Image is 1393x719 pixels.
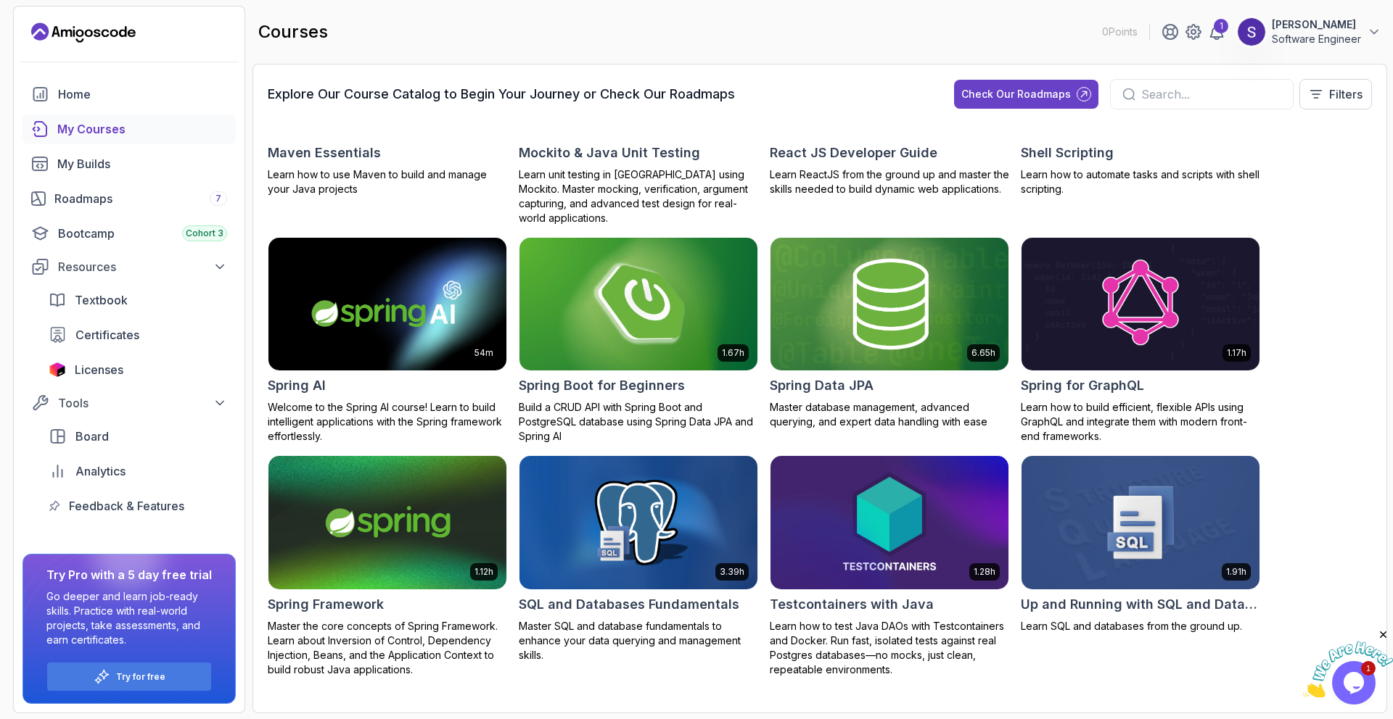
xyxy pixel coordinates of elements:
div: 1 [1214,19,1228,33]
a: roadmaps [22,184,236,213]
p: 1.12h [474,566,493,578]
button: user profile image[PERSON_NAME]Software Engineer [1237,17,1381,46]
img: Spring Boot for Beginners card [514,234,763,374]
h2: Shell Scripting [1021,143,1114,163]
span: Board [75,428,109,445]
a: Try for free [116,671,165,683]
span: Licenses [75,361,123,378]
h2: Spring Data JPA [770,375,874,396]
a: board [40,422,236,451]
p: [PERSON_NAME] [1272,17,1361,32]
a: Spring Boot for Beginners card1.67hSpring Boot for BeginnersBuild a CRUD API with Spring Boot and... [519,237,758,444]
a: analytics [40,457,236,486]
p: Learn SQL and databases from the ground up. [1021,619,1260,633]
a: home [22,80,236,109]
a: textbook [40,286,236,315]
input: Search... [1141,86,1281,103]
span: Analytics [75,462,126,480]
img: SQL and Databases Fundamentals card [519,456,757,589]
h2: Mockito & Java Unit Testing [519,143,700,163]
p: 1.17h [1227,347,1246,359]
div: Resources [58,258,227,275]
p: Master the core concepts of Spring Framework. Learn about Inversion of Control, Dependency Inject... [268,619,507,677]
a: Spring Framework card1.12hSpring FrameworkMaster the core concepts of Spring Framework. Learn abo... [268,455,507,677]
h2: Spring AI [268,375,326,396]
img: Spring for GraphQL card [1022,238,1260,371]
img: Spring Data JPA card [771,238,1008,371]
p: Welcome to the Spring AI course! Learn to build intelligent applications with the Spring framewor... [268,400,507,444]
h2: Spring Framework [268,594,384,615]
div: Bootcamp [58,225,227,242]
div: My Courses [57,120,227,138]
div: Roadmaps [54,190,227,207]
h2: Up and Running with SQL and Databases [1021,594,1260,615]
p: 1.67h [722,347,744,359]
span: Cohort 3 [186,228,223,239]
div: Tools [58,394,227,412]
p: Filters [1329,86,1363,103]
p: 54m [474,347,493,359]
img: Testcontainers with Java card [771,456,1008,589]
div: Home [58,86,227,103]
img: jetbrains icon [49,362,66,377]
p: Master SQL and database fundamentals to enhance your data querying and management skills. [519,619,758,662]
a: Landing page [31,21,136,44]
button: Resources [22,254,236,280]
a: certificates [40,320,236,349]
p: 1.91h [1226,566,1246,578]
h2: SQL and Databases Fundamentals [519,594,739,615]
a: courses [22,115,236,144]
a: licenses [40,355,236,384]
p: Software Engineer [1272,32,1361,46]
p: Learn ReactJS from the ground up and master the skills needed to build dynamic web applications. [770,167,1009,196]
a: SQL and Databases Fundamentals card3.39hSQL and Databases FundamentalsMaster SQL and database fun... [519,455,758,662]
a: Spring Data JPA card6.65hSpring Data JPAMaster database management, advanced querying, and expert... [770,237,1009,430]
button: Try for free [46,662,212,691]
p: Build a CRUD API with Spring Boot and PostgreSQL database using Spring Data JPA and Spring AI [519,400,758,444]
span: Certificates [75,326,139,344]
h3: Explore Our Course Catalog to Begin Your Journey or Check Our Roadmaps [268,84,735,104]
span: Feedback & Features [69,497,184,515]
a: Spring for GraphQL card1.17hSpring for GraphQLLearn how to build efficient, flexible APIs using G... [1021,237,1260,444]
p: Learn how to build efficient, flexible APIs using GraphQL and integrate them with modern front-en... [1021,400,1260,444]
a: builds [22,149,236,178]
img: Spring Framework card [268,456,506,589]
a: Up and Running with SQL and Databases card1.91hUp and Running with SQL and DatabasesLearn SQL and... [1021,455,1260,633]
span: 7 [215,193,221,204]
img: Spring AI card [268,238,506,371]
p: Learn unit testing in [GEOGRAPHIC_DATA] using Mockito. Master mocking, verification, argument cap... [519,167,758,225]
p: 1.28h [974,566,995,578]
button: Tools [22,390,236,416]
h2: Spring Boot for Beginners [519,375,685,396]
p: Master database management, advanced querying, and expert data handling with ease [770,400,1009,429]
img: Up and Running with SQL and Databases card [1022,456,1260,589]
p: Learn how to automate tasks and scripts with shell scripting. [1021,167,1260,196]
div: Check Our Roadmaps [961,87,1071,101]
span: Textbook [75,291,128,309]
h2: Maven Essentials [268,143,381,163]
h2: Testcontainers with Java [770,594,934,615]
iframe: chat widget [1303,628,1393,697]
a: Testcontainers with Java card1.28hTestcontainers with JavaLearn how to test Java DAOs with Testco... [770,455,1009,677]
p: Go deeper and learn job-ready skills. Practice with real-world projects, take assessments, and ea... [46,589,212,647]
h2: Spring for GraphQL [1021,375,1144,396]
a: 1 [1208,23,1225,41]
p: 6.65h [971,347,995,359]
a: Spring AI card54mSpring AIWelcome to the Spring AI course! Learn to build intelligent application... [268,237,507,444]
p: Learn how to test Java DAOs with Testcontainers and Docker. Run fast, isolated tests against real... [770,619,1009,677]
a: bootcamp [22,219,236,248]
p: 3.39h [720,566,744,578]
p: 0 Points [1102,25,1138,39]
div: My Builds [57,155,227,173]
p: Learn how to use Maven to build and manage your Java projects [268,167,507,196]
h2: courses [258,20,328,43]
h2: React JS Developer Guide [770,143,937,163]
a: feedback [40,491,236,520]
button: Check Our Roadmaps [954,80,1098,109]
button: Filters [1299,79,1372,109]
img: user profile image [1238,18,1265,46]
